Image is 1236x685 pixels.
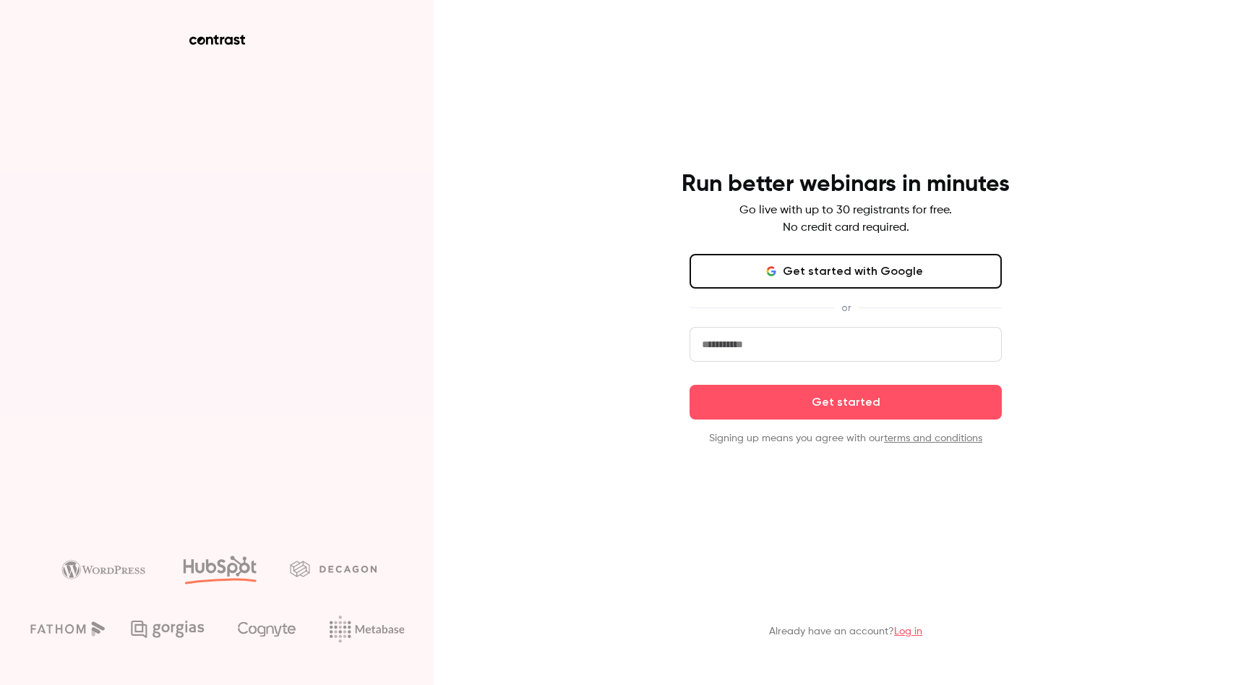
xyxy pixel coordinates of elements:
img: decagon [290,561,377,576]
p: Already have an account? [769,624,922,639]
button: Get started [690,385,1002,420]
a: terms and conditions [884,433,982,443]
h4: Run better webinars in minutes [682,170,1010,199]
p: Signing up means you agree with our [690,431,1002,446]
span: or [834,300,858,315]
p: Go live with up to 30 registrants for free. No credit card required. [739,202,952,237]
button: Get started with Google [690,254,1002,289]
a: Log in [894,626,922,637]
